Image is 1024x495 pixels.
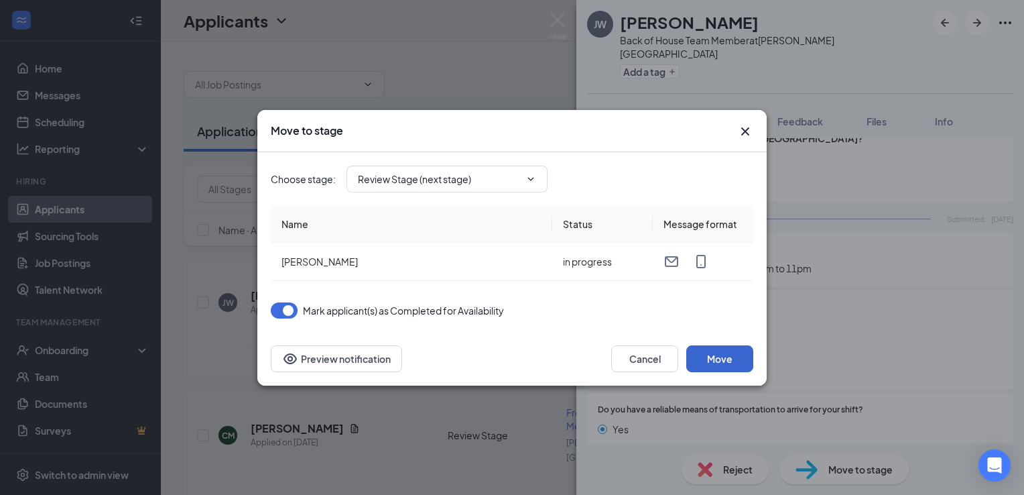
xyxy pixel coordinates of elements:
[611,345,678,372] button: Cancel
[978,449,1011,482] div: Open Intercom Messenger
[693,254,709,270] svg: MobileSms
[271,206,552,243] th: Name
[552,243,653,281] td: in progress
[303,302,504,319] span: Mark applicant(s) as Completed for Availability
[552,206,653,243] th: Status
[686,345,753,372] button: Move
[271,345,402,372] button: Preview notificationEye
[663,254,680,270] svg: Email
[271,123,343,138] h3: Move to stage
[737,123,753,140] svg: Cross
[653,206,753,243] th: Message format
[737,123,753,140] button: Close
[271,172,336,186] span: Choose stage :
[281,256,358,268] span: [PERSON_NAME]
[282,351,298,367] svg: Eye
[525,174,536,184] svg: ChevronDown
